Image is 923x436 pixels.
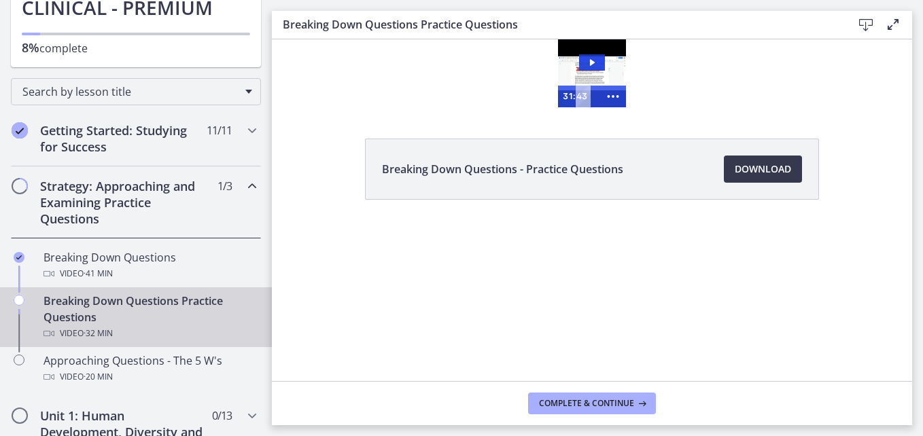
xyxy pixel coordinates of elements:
[14,252,24,263] i: Completed
[272,39,912,107] iframe: Video Lesson
[22,84,239,99] span: Search by lesson title
[84,369,113,385] span: · 20 min
[207,122,232,139] span: 11 / 11
[84,325,113,342] span: · 32 min
[328,46,354,68] button: Show more buttons
[43,369,256,385] div: Video
[724,156,802,183] a: Download
[22,39,250,56] p: complete
[735,161,791,177] span: Download
[539,398,634,409] span: Complete & continue
[283,16,831,33] h3: Breaking Down Questions Practice Questions
[22,39,39,56] span: 8%
[84,266,113,282] span: · 41 min
[311,46,322,68] div: Playbar
[43,352,256,385] div: Approaching Questions - The 5 W's
[43,249,256,282] div: Breaking Down Questions
[382,161,623,177] span: Breaking Down Questions - Practice Questions
[43,293,256,342] div: Breaking Down Questions Practice Questions
[212,407,232,424] span: 0 / 13
[40,178,206,227] h2: Strategy: Approaching and Examining Practice Questions
[43,325,256,342] div: Video
[12,122,28,139] i: Completed
[217,178,232,194] span: 1 / 3
[43,266,256,282] div: Video
[528,393,656,414] button: Complete & continue
[40,122,206,155] h2: Getting Started: Studying for Success
[11,78,261,105] div: Search by lesson title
